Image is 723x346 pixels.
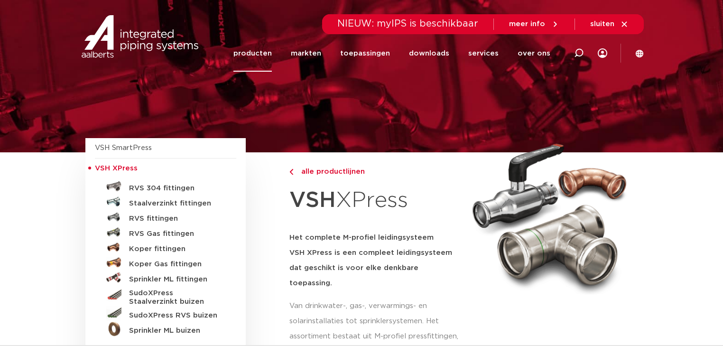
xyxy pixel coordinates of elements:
[509,20,559,28] a: meer info
[129,260,223,269] h5: Koper Gas fittingen
[291,35,321,72] a: markten
[95,306,236,321] a: SudoXPress RVS buizen
[590,20,614,28] span: sluiten
[95,144,152,151] a: VSH SmartPress
[289,182,461,219] h1: XPress
[95,224,236,240] a: RVS Gas fittingen
[95,270,236,285] a: Sprinkler ML fittingen
[129,327,223,335] h5: Sprinkler ML buizen
[95,209,236,224] a: RVS fittingen
[468,35,499,72] a: services
[95,194,236,209] a: Staalverzinkt fittingen
[337,19,478,28] span: NIEUW: myIPS is beschikbaar
[95,165,138,172] span: VSH XPress
[409,35,449,72] a: downloads
[129,245,223,253] h5: Koper fittingen
[95,240,236,255] a: Koper fittingen
[289,169,293,175] img: chevron-right.svg
[233,35,272,72] a: producten
[129,199,223,208] h5: Staalverzinkt fittingen
[129,289,223,306] h5: SudoXPress Staalverzinkt buizen
[129,184,223,193] h5: RVS 304 fittingen
[95,285,236,306] a: SudoXPress Staalverzinkt buizen
[95,179,236,194] a: RVS 304 fittingen
[340,35,390,72] a: toepassingen
[95,255,236,270] a: Koper Gas fittingen
[289,299,461,344] p: Van drinkwater-, gas-, verwarmings- en solarinstallaties tot sprinklersystemen. Het assortiment b...
[129,230,223,238] h5: RVS Gas fittingen
[590,20,629,28] a: sluiten
[509,20,545,28] span: meer info
[129,275,223,284] h5: Sprinkler ML fittingen
[289,166,461,178] a: alle productlijnen
[296,168,365,175] span: alle productlijnen
[289,189,336,211] strong: VSH
[289,230,461,291] h5: Het complete M-profiel leidingsysteem VSH XPress is een compleet leidingsysteem dat geschikt is v...
[518,35,550,72] a: over ons
[129,311,223,320] h5: SudoXPress RVS buizen
[95,321,236,337] a: Sprinkler ML buizen
[233,35,550,72] nav: Menu
[129,215,223,223] h5: RVS fittingen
